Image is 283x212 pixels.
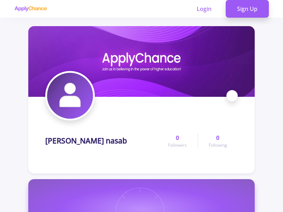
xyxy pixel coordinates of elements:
a: 0Following [198,134,238,148]
span: Followers [168,142,187,148]
span: Following [209,142,227,148]
h1: [PERSON_NAME] nasab [45,136,127,145]
img: MohammadAmin Karimi nasabavatar [47,73,93,119]
a: 0Followers [157,134,197,148]
span: 0 [216,134,219,142]
img: applychance logo text only [14,6,47,12]
span: 0 [176,134,179,142]
img: MohammadAmin Karimi nasabcover image [28,26,255,97]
